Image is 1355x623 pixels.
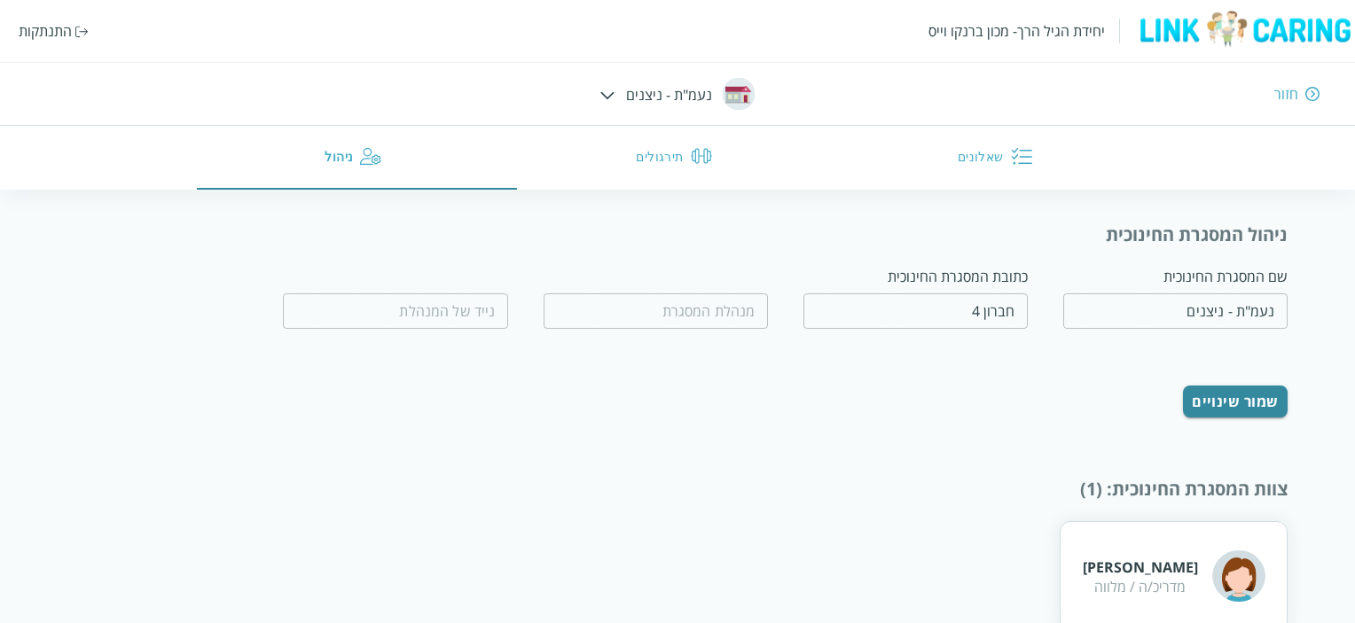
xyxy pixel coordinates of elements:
[67,477,1287,501] div: צוות המסגרת החינוכית : (1)
[75,26,89,37] img: התנתקות
[1212,549,1265,602] img: מירב מלמד
[803,267,1028,286] div: כתובת המסגרת החינוכית
[283,293,507,329] input: נייד של המנהלת
[544,293,768,329] input: מנהלת המסגרת
[803,293,1028,329] input: כתובת המסגרת החינוכית
[19,21,72,41] div: התנתקות
[1083,557,1198,577] div: [PERSON_NAME]
[1063,267,1288,286] div: שם המסגרת החינוכית
[1274,84,1298,104] div: חזור
[517,126,838,190] button: תירגולים
[691,145,712,167] img: תירגולים
[1011,145,1032,167] img: שאלונים
[1305,86,1320,102] img: חזור
[1134,10,1355,48] img: logo
[928,21,1105,41] div: יחידת הגיל הרך- מכון ברנקו וייס
[360,145,381,167] img: ניהול
[838,126,1159,190] button: שאלונים
[67,222,1287,246] div: ניהול המסגרת החינוכית
[197,126,518,190] button: ניהול
[1063,293,1288,329] input: שם המסגרת החינוכית
[1083,577,1198,596] div: מדריכ/ה / מלווה
[1183,385,1288,417] button: שמור שינויים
